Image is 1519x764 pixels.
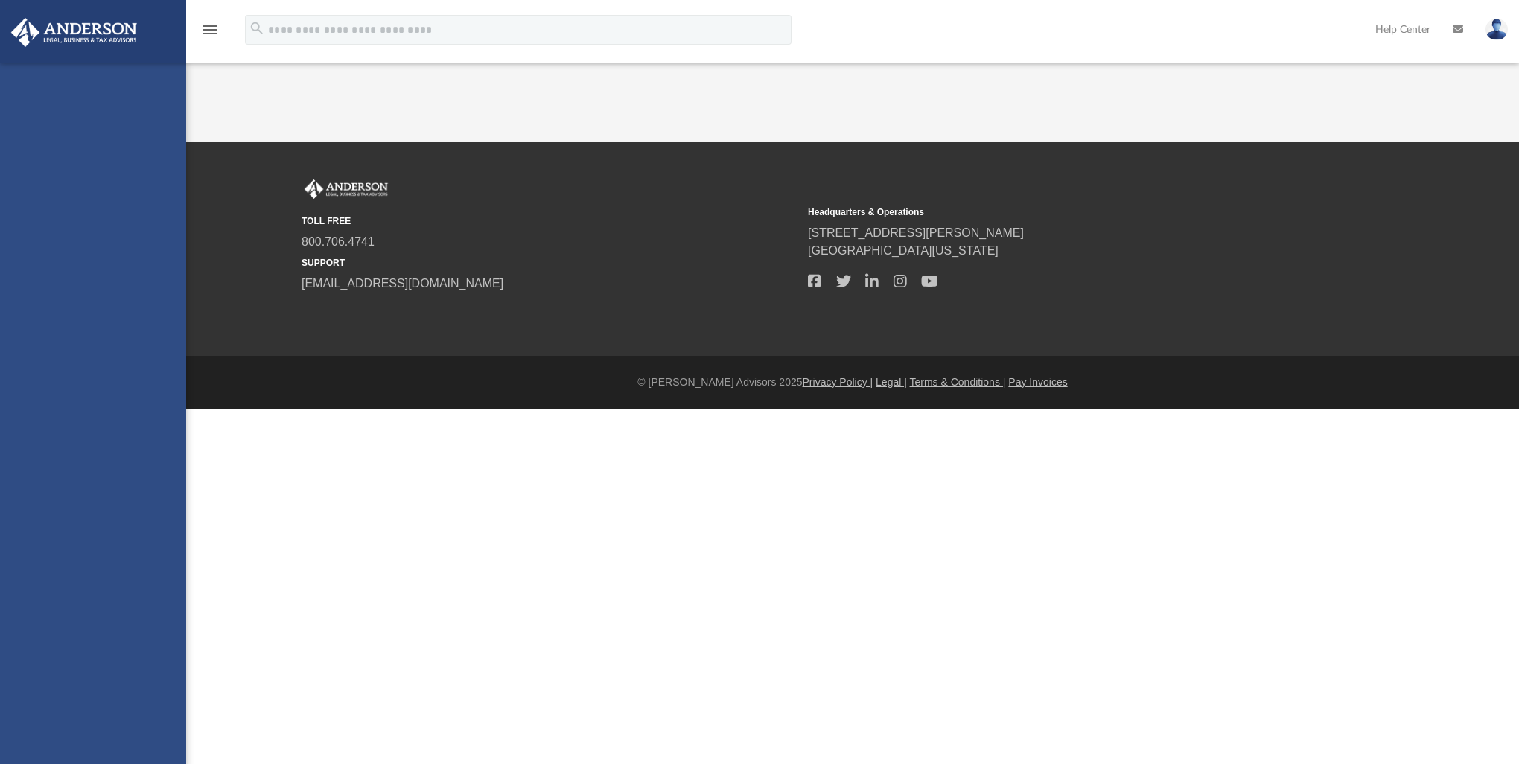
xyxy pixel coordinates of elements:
div: © [PERSON_NAME] Advisors 2025 [186,375,1519,390]
i: menu [201,21,219,39]
a: [STREET_ADDRESS][PERSON_NAME] [808,226,1024,239]
a: 800.706.4741 [302,235,375,248]
img: User Pic [1485,19,1508,40]
small: SUPPORT [302,256,797,270]
a: Pay Invoices [1008,376,1067,388]
a: Legal | [876,376,907,388]
a: Privacy Policy | [803,376,873,388]
img: Anderson Advisors Platinum Portal [7,18,141,47]
img: Anderson Advisors Platinum Portal [302,179,391,199]
a: menu [201,28,219,39]
a: [GEOGRAPHIC_DATA][US_STATE] [808,244,999,257]
a: [EMAIL_ADDRESS][DOMAIN_NAME] [302,277,503,290]
i: search [249,20,265,36]
a: Terms & Conditions | [910,376,1006,388]
small: Headquarters & Operations [808,206,1304,219]
small: TOLL FREE [302,214,797,228]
